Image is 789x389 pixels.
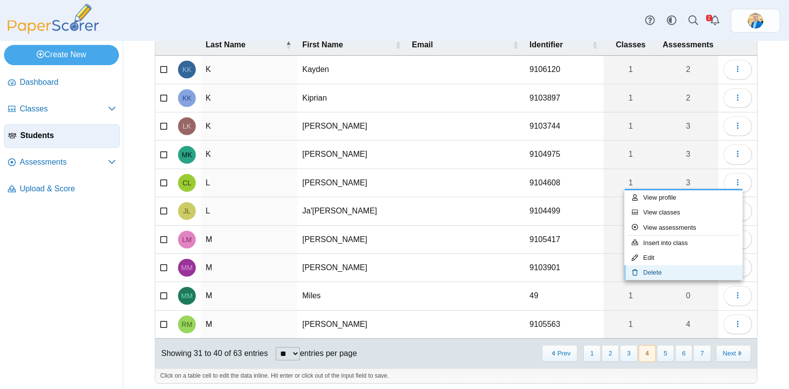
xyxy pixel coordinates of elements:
[748,13,763,29] img: ps.jrF02AmRZeRNgPWo
[20,183,116,194] span: Upload & Score
[525,112,604,141] td: 9103744
[297,169,407,197] td: [PERSON_NAME]
[412,40,433,49] span: Email
[716,345,751,361] button: Next
[658,311,718,338] a: 4
[201,282,297,310] td: M
[206,40,246,49] span: Last Name
[297,282,407,310] td: Miles
[604,311,658,338] a: 1
[658,84,718,112] a: 2
[604,226,658,253] a: 1
[4,27,103,35] a: PaperScorer
[525,197,604,225] td: 9104499
[604,84,658,112] a: 1
[297,112,407,141] td: [PERSON_NAME]
[4,177,120,201] a: Upload & Score
[297,197,407,225] td: Ja'[PERSON_NAME]
[302,40,343,49] span: First Name
[4,124,120,148] a: Students
[624,265,743,280] a: Delete
[20,130,115,141] span: Students
[604,141,658,168] a: 1
[525,84,604,112] td: 9103897
[624,250,743,265] a: Edit
[592,35,598,55] span: Identifier : Activate to sort
[297,141,407,169] td: [PERSON_NAME]
[201,84,297,112] td: K
[604,169,658,197] a: 1
[658,112,718,140] a: 3
[693,345,711,361] button: 7
[201,169,297,197] td: L
[525,254,604,282] td: 9103901
[604,282,658,310] a: 1
[658,56,718,83] a: 2
[604,197,658,225] a: 1
[181,321,192,328] span: Raegan M
[675,345,692,361] button: 6
[525,311,604,339] td: 9105563
[286,35,291,55] span: Last Name : Activate to invert sorting
[542,345,577,361] button: Previous
[4,45,119,65] a: Create New
[658,282,718,310] a: 0
[297,56,407,84] td: Kayden
[297,226,407,254] td: [PERSON_NAME]
[663,40,714,49] span: Assessments
[731,9,780,33] a: ps.jrF02AmRZeRNgPWo
[4,151,120,175] a: Assessments
[182,123,191,130] span: Leah K
[20,77,116,88] span: Dashboard
[624,205,743,220] a: View classes
[182,66,192,73] span: Kayden K
[183,208,191,214] span: Ja'Angelo L
[20,157,108,168] span: Assessments
[657,345,674,361] button: 5
[624,190,743,205] a: View profile
[624,236,743,250] a: Insert into class
[181,292,192,299] span: Miles M
[748,13,763,29] span: Travis McFarland
[201,226,297,254] td: M
[201,197,297,225] td: L
[658,169,718,197] a: 3
[658,141,718,168] a: 3
[4,4,103,34] img: PaperScorer
[201,56,297,84] td: K
[201,311,297,339] td: M
[530,40,563,49] span: Identifier
[604,56,658,83] a: 1
[20,104,108,114] span: Classes
[201,112,297,141] td: K
[616,40,646,49] span: Classes
[182,179,191,186] span: Connor L
[182,95,192,102] span: Kiprian K
[639,345,656,361] button: 4
[604,254,658,282] a: 1
[704,10,726,32] a: Alerts
[297,84,407,112] td: Kiprian
[541,345,751,361] nav: pagination
[182,151,192,158] span: Matthew K
[604,112,658,140] a: 1
[525,169,604,197] td: 9104608
[4,98,120,121] a: Classes
[602,345,619,361] button: 2
[525,226,604,254] td: 9105417
[4,71,120,95] a: Dashboard
[525,141,604,169] td: 9104975
[300,349,357,357] label: entries per page
[201,254,297,282] td: M
[624,220,743,235] a: View assessments
[155,368,757,383] div: Click on a table cell to edit the data inline. Hit enter or click out of the input field to save.
[181,264,192,271] span: Mackey M
[297,311,407,339] td: [PERSON_NAME]
[155,339,268,368] div: Showing 31 to 40 of 63 entries
[297,254,407,282] td: [PERSON_NAME]
[513,35,519,55] span: Email : Activate to sort
[525,282,604,310] td: 49
[620,345,637,361] button: 3
[182,236,191,243] span: Liam M
[583,345,601,361] button: 1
